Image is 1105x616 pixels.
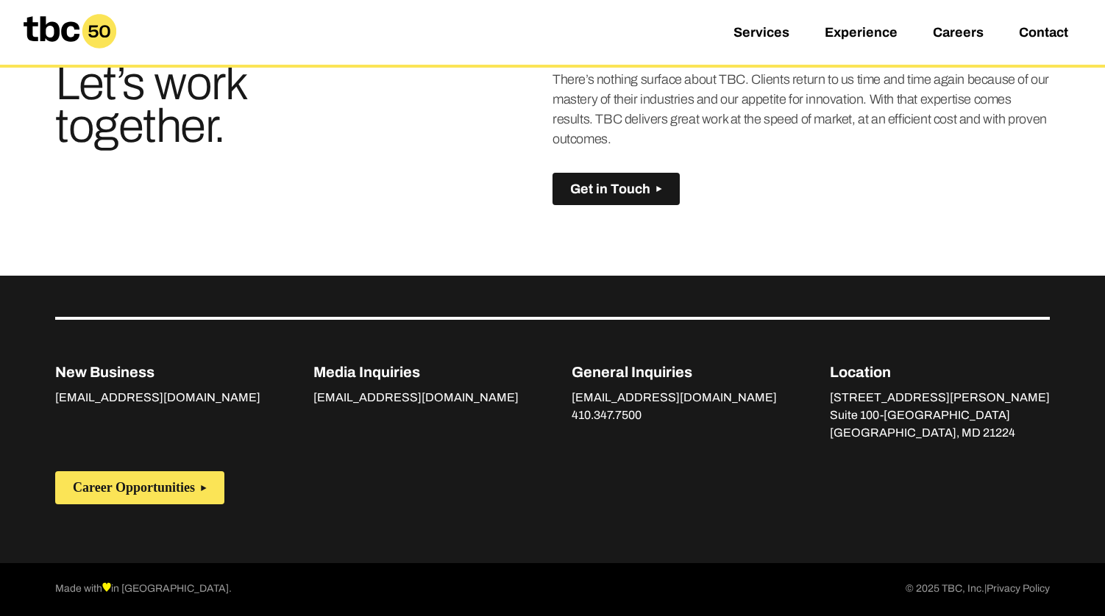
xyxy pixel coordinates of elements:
[984,583,987,594] span: |
[55,471,224,504] button: Career Opportunities
[830,424,1050,442] p: [GEOGRAPHIC_DATA], MD 21224
[55,62,387,148] h3: Let’s work together.
[552,70,1050,149] p: There’s nothing surface about TBC. Clients return to us time and time again because of our master...
[313,391,519,407] a: [EMAIL_ADDRESS][DOMAIN_NAME]
[73,480,195,495] span: Career Opportunities
[572,361,777,383] p: General Inquiries
[552,173,680,206] button: Get in Touch
[572,409,642,425] a: 410.347.7500
[12,43,128,58] a: Home
[933,25,984,43] a: Careers
[55,361,260,383] p: New Business
[825,25,898,43] a: Experience
[55,391,260,407] a: [EMAIL_ADDRESS][DOMAIN_NAME]
[830,361,1050,383] p: Location
[733,25,789,43] a: Services
[906,581,1050,598] p: © 2025 TBC, Inc.
[1019,25,1068,43] a: Contact
[987,581,1050,598] a: Privacy Policy
[570,182,650,197] span: Get in Touch
[572,391,777,407] a: [EMAIL_ADDRESS][DOMAIN_NAME]
[830,389,1050,407] p: [STREET_ADDRESS][PERSON_NAME]
[313,361,519,383] p: Media Inquiries
[55,581,232,598] p: Made with in [GEOGRAPHIC_DATA].
[830,407,1050,424] p: Suite 100-[GEOGRAPHIC_DATA]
